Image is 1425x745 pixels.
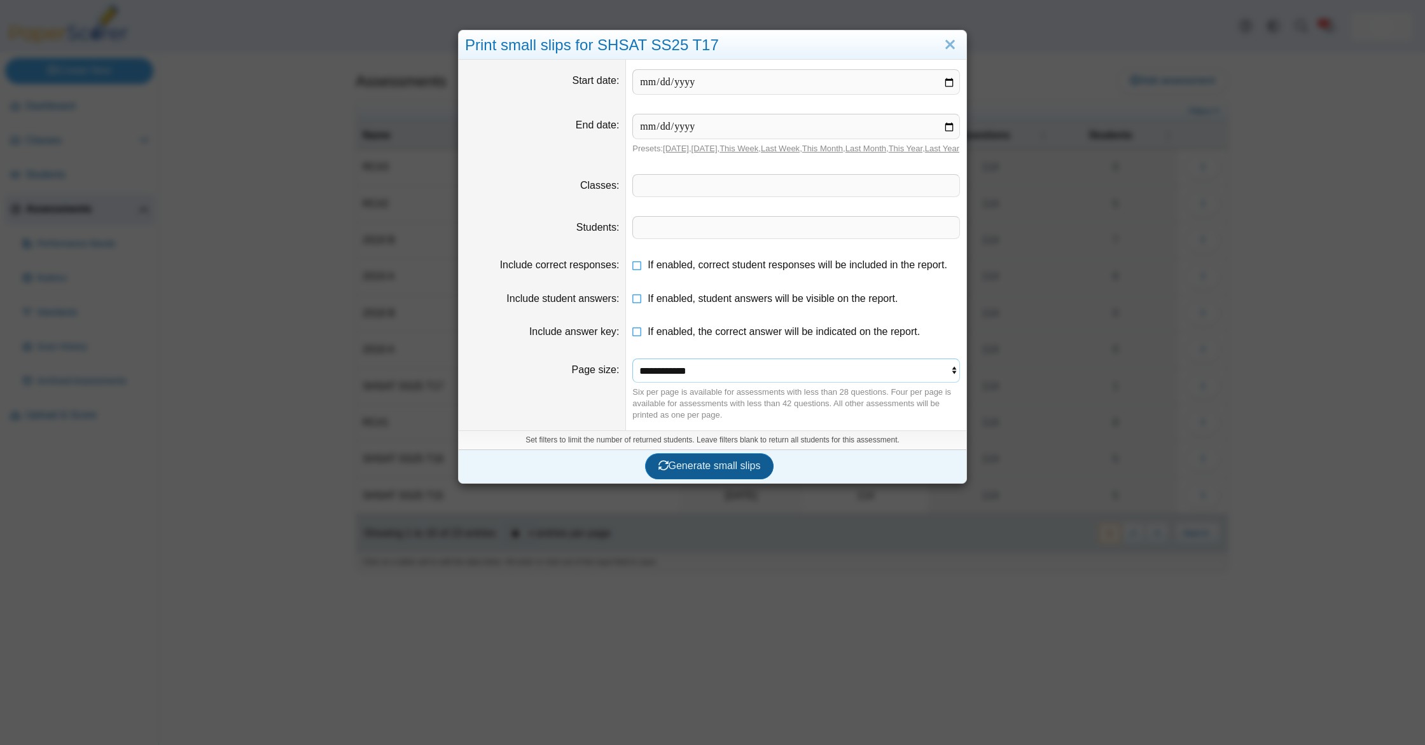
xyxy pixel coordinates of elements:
span: If enabled, student answers will be visible on the report. [648,293,898,304]
label: Start date [573,75,620,86]
span: If enabled, the correct answer will be indicated on the report. [648,326,920,337]
span: Generate small slips [658,460,761,471]
div: Set filters to limit the number of returned students. Leave filters blank to return all students ... [459,430,966,449]
a: [DATE] [663,144,689,153]
a: Last Month [845,144,886,153]
label: Include correct responses [500,259,620,270]
label: End date [576,120,620,130]
div: Six per page is available for assessments with less than 28 questions. Four per page is available... [632,386,960,421]
span: If enabled, correct student responses will be included in the report. [648,259,947,270]
a: Close [940,34,960,56]
a: Last Year [925,144,959,153]
label: Include answer key [529,326,619,337]
label: Page size [572,364,620,375]
tags: ​ [632,216,960,239]
a: Last Week [761,144,800,153]
tags: ​ [632,174,960,197]
div: Presets: , , , , , , , [632,143,960,154]
label: Students [576,222,620,233]
button: Generate small slips [645,453,774,479]
div: Print small slips for SHSAT SS25 T17 [459,31,966,60]
a: [DATE] [692,144,718,153]
a: This Month [802,144,843,153]
a: This Week [719,144,758,153]
label: Include student answers [506,293,619,304]
label: Classes [580,180,619,191]
a: This Year [889,144,923,153]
